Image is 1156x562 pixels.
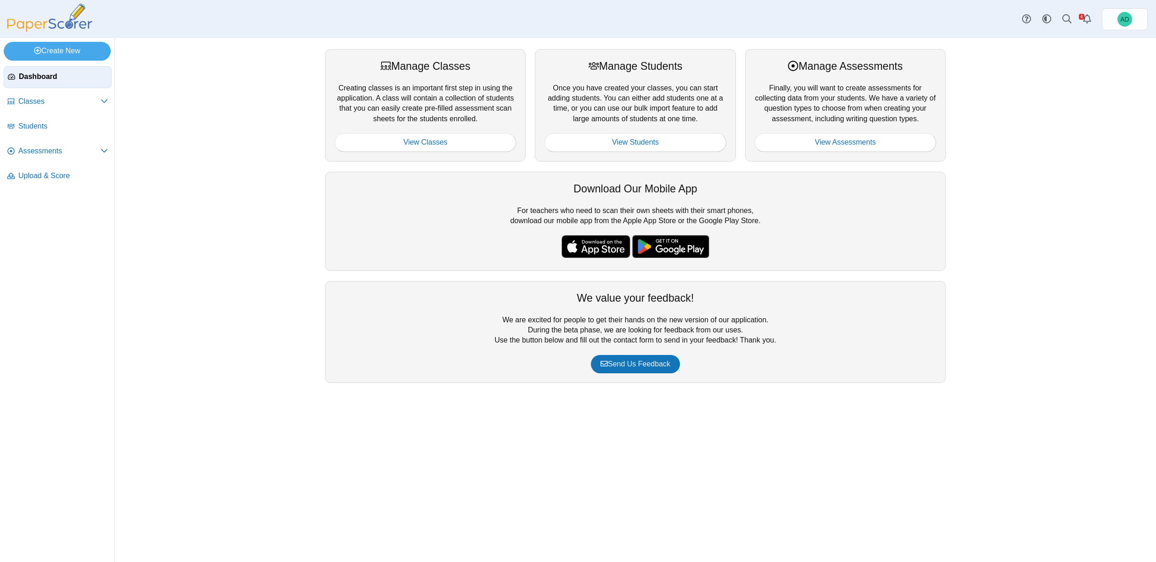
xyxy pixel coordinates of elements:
div: Creating classes is an important first step in using the application. A class will contain a coll... [325,49,526,161]
div: We value your feedback! [335,291,936,305]
a: Students [4,116,112,138]
img: PaperScorer [4,4,95,32]
a: View Students [544,133,726,152]
img: apple-store-badge.svg [561,235,630,258]
a: PaperScorer [4,25,95,33]
span: Assessments [18,146,101,156]
span: Students [18,121,108,131]
span: Upload & Score [18,171,108,181]
span: Dashboard [19,72,107,82]
div: Download Our Mobile App [335,181,936,196]
div: Manage Assessments [755,59,936,73]
span: Send Us Feedback [600,360,670,368]
a: Dashboard [4,66,112,88]
div: Finally, you will want to create assessments for collecting data from your students. We have a va... [745,49,946,161]
a: View Assessments [755,133,936,152]
div: We are excited for people to get their hands on the new version of our application. During the be... [325,281,946,383]
span: Classes [18,96,101,107]
div: Manage Students [544,59,726,73]
a: Andrew Doust [1102,8,1148,30]
a: Alerts [1077,9,1097,29]
a: Create New [4,42,111,60]
a: View Classes [335,133,516,152]
div: Manage Classes [335,59,516,73]
a: Upload & Score [4,165,112,187]
span: Andrew Doust [1120,16,1129,22]
a: Classes [4,91,112,113]
span: Andrew Doust [1117,12,1132,27]
a: Assessments [4,140,112,163]
div: Once you have created your classes, you can start adding students. You can either add students on... [535,49,735,161]
img: google-play-badge.png [632,235,709,258]
div: For teachers who need to scan their own sheets with their smart phones, download our mobile app f... [325,172,946,271]
a: Send Us Feedback [591,355,680,373]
